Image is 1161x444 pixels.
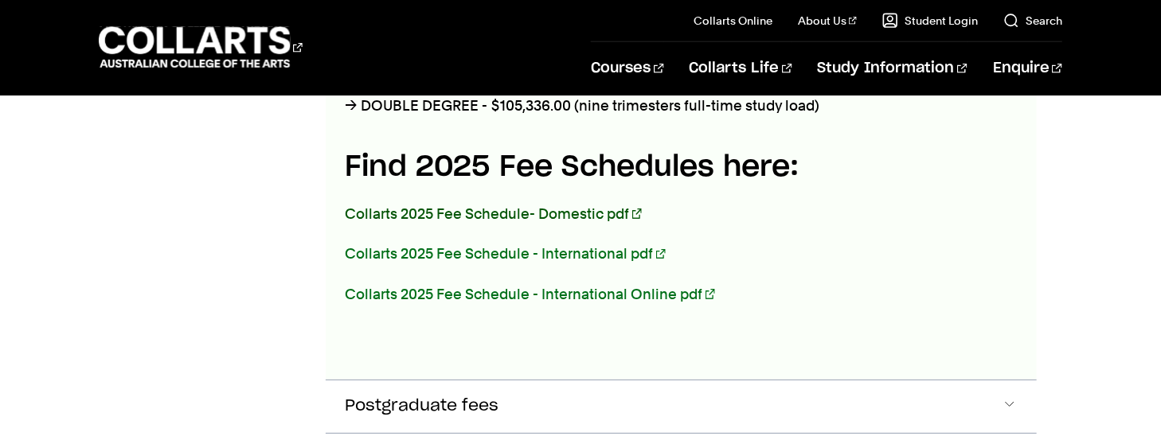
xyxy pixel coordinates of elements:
[99,25,303,70] div: Go to homepage
[345,95,936,117] p: → DOUBLE DEGREE - $105,336.00 (nine trimesters full-time study load)
[345,286,715,302] a: Collarts 2025 Fee Schedule - International Online pdf
[798,13,857,29] a: About Us
[690,42,792,95] a: Collarts Life
[345,205,642,222] a: Collarts 2025 Fee Schedule- Domestic pdf
[345,397,498,415] span: Postgraduate fees
[882,13,978,29] a: Student Login
[694,13,772,29] a: Collarts Online
[326,380,1037,433] button: Postgraduate fees
[345,146,936,189] h4: Find 2025 Fee Schedules here:
[993,42,1062,95] a: Enquire
[345,245,666,262] a: Collarts 2025 Fee Schedule - International pdf
[818,42,967,95] a: Study Information
[591,42,663,95] a: Courses
[1003,13,1062,29] a: Search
